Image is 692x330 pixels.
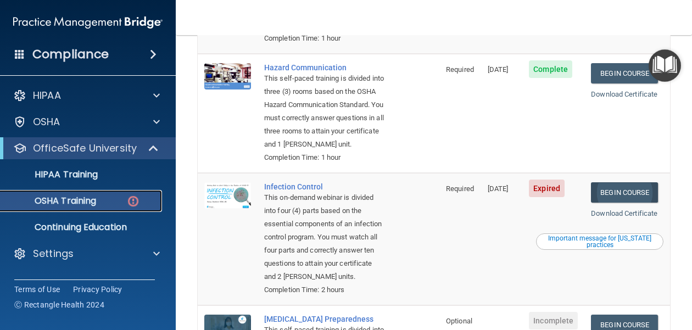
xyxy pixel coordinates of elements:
[33,247,74,260] p: Settings
[264,151,384,164] div: Completion Time: 1 hour
[7,169,98,180] p: HIPAA Training
[591,63,658,83] a: Begin Course
[264,191,384,283] div: This on-demand webinar is divided into four (4) parts based on the essential components of an inf...
[13,12,163,33] img: PMB logo
[13,115,160,128] a: OSHA
[591,90,657,98] a: Download Certificate
[591,209,657,217] a: Download Certificate
[73,284,122,295] a: Privacy Policy
[126,194,140,208] img: danger-circle.6113f641.png
[536,233,663,250] button: Read this if you are a dental practitioner in the state of CA
[591,182,658,203] a: Begin Course
[14,299,104,310] span: Ⓒ Rectangle Health 2024
[538,235,662,248] div: Important message for [US_STATE] practices
[7,195,96,206] p: OSHA Training
[14,284,60,295] a: Terms of Use
[446,317,472,325] span: Optional
[33,115,60,128] p: OSHA
[264,32,384,45] div: Completion Time: 1 hour
[488,184,509,193] span: [DATE]
[264,182,384,191] a: Infection Control
[529,60,572,78] span: Complete
[264,72,384,151] div: This self-paced training is divided into three (3) rooms based on the OSHA Hazard Communication S...
[264,315,384,323] a: [MEDICAL_DATA] Preparedness
[7,222,157,233] p: Continuing Education
[502,252,679,296] iframe: Drift Widget Chat Controller
[32,47,109,62] h4: Compliance
[264,63,384,72] a: Hazard Communication
[13,89,160,102] a: HIPAA
[488,65,509,74] span: [DATE]
[529,312,578,329] span: Incomplete
[446,184,474,193] span: Required
[13,247,160,260] a: Settings
[33,89,61,102] p: HIPAA
[649,49,681,82] button: Open Resource Center
[13,142,159,155] a: OfficeSafe University
[529,180,565,197] span: Expired
[33,142,137,155] p: OfficeSafe University
[446,65,474,74] span: Required
[264,283,384,297] div: Completion Time: 2 hours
